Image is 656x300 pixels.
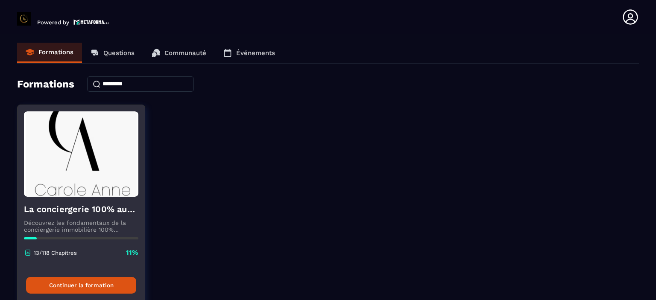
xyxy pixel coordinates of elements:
a: Communauté [143,43,215,63]
p: Questions [103,49,135,57]
p: Événements [236,49,275,57]
p: Formations [38,48,73,56]
h4: Formations [17,78,74,90]
img: logo [73,18,109,26]
a: Événements [215,43,284,63]
p: Communauté [164,49,206,57]
p: Découvrez les fondamentaux de la conciergerie immobilière 100% automatisée. Cette formation est c... [24,219,138,233]
p: Powered by [37,19,69,26]
img: logo-branding [17,12,31,26]
img: formation-background [24,111,138,197]
a: Questions [82,43,143,63]
button: Continuer la formation [26,277,136,294]
p: 11% [126,248,138,257]
p: 13/118 Chapitres [34,250,77,256]
h4: La conciergerie 100% automatisée [24,203,138,215]
a: Formations [17,43,82,63]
